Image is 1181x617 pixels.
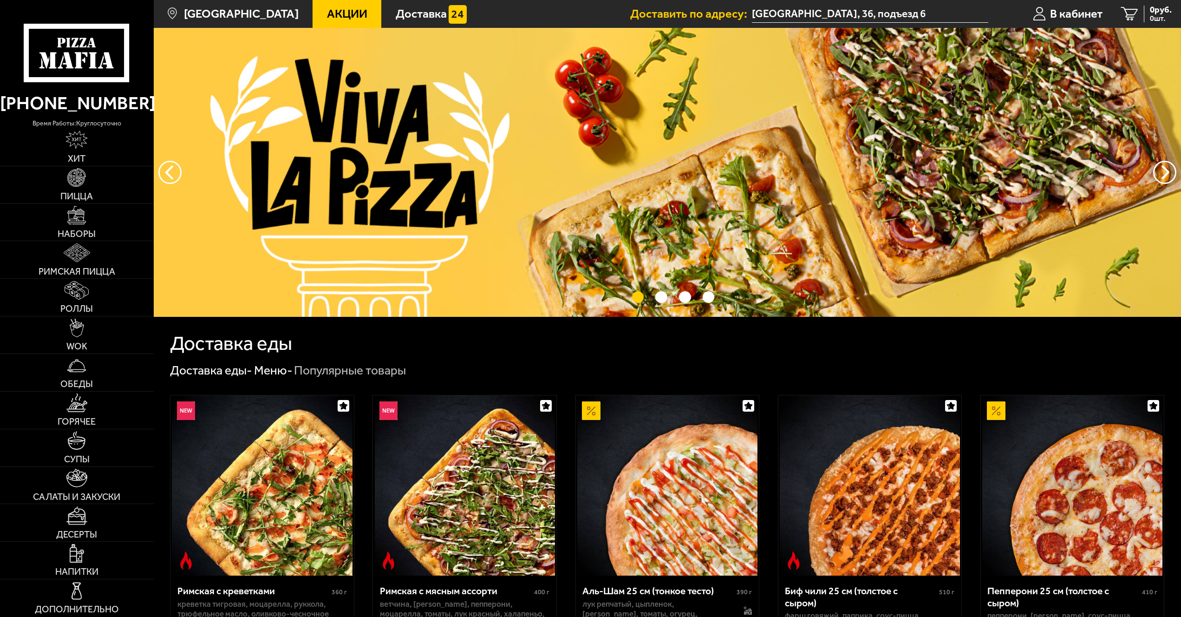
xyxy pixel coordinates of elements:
[379,551,398,570] img: Острое блюдо
[679,291,691,303] button: точки переключения
[582,401,600,420] img: Акционный
[68,154,85,164] span: Хит
[1153,161,1176,184] button: предыдущий
[254,363,293,378] a: Меню-
[1150,6,1172,14] span: 0 руб.
[752,6,988,23] input: Ваш адрес доставки
[172,395,352,576] img: Римская с креветками
[177,551,196,570] img: Острое блюдо
[655,291,667,303] button: точки переключения
[170,334,292,353] h1: Доставка еды
[576,395,759,576] a: АкционныйАль-Шам 25 см (тонкое тесто)
[60,304,93,314] span: Роллы
[534,588,549,596] span: 400 г
[327,8,367,20] span: Акции
[60,380,93,389] span: Обеды
[582,585,734,597] div: Аль-Шам 25 см (тонкое тесто)
[170,395,353,576] a: НовинкаОстрое блюдоРимская с креветками
[64,455,90,464] span: Супы
[396,8,447,20] span: Доставка
[373,395,556,576] a: НовинкаОстрое блюдоРимская с мясным ассорти
[1150,15,1172,22] span: 0 шт.
[752,6,988,23] span: Разъезжая улица, 36, подъезд 6
[703,291,714,303] button: точки переключения
[58,230,96,239] span: Наборы
[33,492,120,502] span: Салаты и закуски
[785,585,937,609] div: Биф чили 25 см (толстое с сыром)
[987,401,1005,420] img: Акционный
[987,585,1139,609] div: Пепперони 25 см (толстое с сыром)
[982,395,1162,576] img: Пепперони 25 см (толстое с сыром)
[56,530,97,539] span: Десерты
[780,395,960,576] img: Биф чили 25 см (толстое с сыром)
[375,395,555,576] img: Римская с мясным ассорти
[332,588,347,596] span: 360 г
[939,588,954,596] span: 510 г
[778,395,961,576] a: Острое блюдоБиф чили 25 см (толстое с сыром)
[184,8,299,20] span: [GEOGRAPHIC_DATA]
[177,401,196,420] img: Новинка
[577,395,757,576] img: Аль-Шам 25 см (тонкое тесто)
[170,363,252,378] a: Доставка еды-
[39,267,115,276] span: Римская пицца
[449,5,467,24] img: 15daf4d41897b9f0e9f617042186c801.svg
[55,567,98,577] span: Напитки
[177,585,329,597] div: Римская с креветками
[58,417,96,427] span: Горячее
[60,192,93,201] span: Пицца
[1050,8,1103,20] span: В кабинет
[158,161,182,184] button: следующий
[380,585,532,597] div: Римская с мясным ассорти
[630,8,752,20] span: Доставить по адресу:
[66,342,87,351] span: WOK
[632,291,644,303] button: точки переключения
[379,401,398,420] img: Новинка
[737,588,752,596] span: 390 г
[1142,588,1157,596] span: 410 г
[35,605,119,614] span: Дополнительно
[294,362,406,378] div: Популярные товары
[981,395,1164,576] a: АкционныйПепперони 25 см (толстое с сыром)
[784,551,803,570] img: Острое блюдо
